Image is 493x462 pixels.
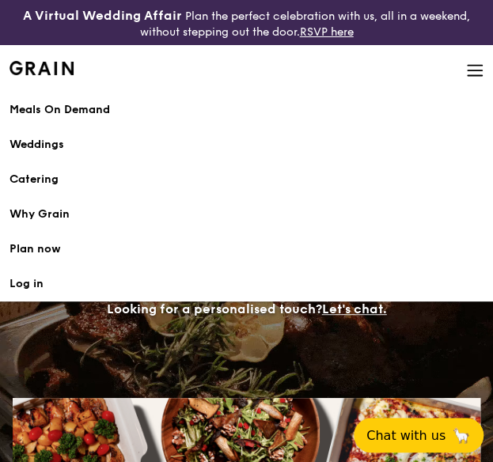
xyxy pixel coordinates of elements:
[9,137,484,153] div: Weddings
[9,206,484,222] div: Why Grain
[466,62,484,79] img: icon-hamburger-menu.db5d7e83.svg
[9,61,74,75] img: Grain
[300,25,354,39] a: RSVP here
[322,301,387,316] span: Let's chat.
[9,172,484,187] h1: Catering
[366,428,446,443] span: Chat with us
[9,102,484,118] div: Meals On Demand
[9,232,484,267] a: Plan now
[9,93,484,127] a: Meals On Demand
[9,197,484,232] a: Why Grain
[354,418,484,453] button: Chat with us🦙
[452,426,471,445] span: 🦙
[9,127,484,162] a: Weddings
[9,267,484,301] a: Log in
[9,162,484,197] a: Catering
[107,301,322,316] span: Looking for a personalised touch?
[9,61,74,75] a: Logotype
[23,6,182,25] h4: A Virtual Wedding Affair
